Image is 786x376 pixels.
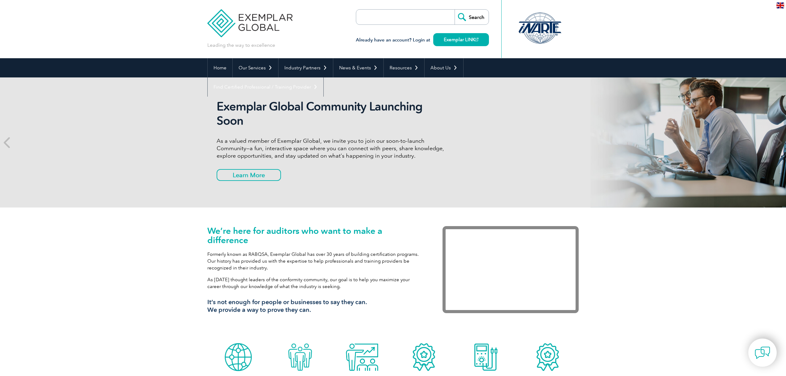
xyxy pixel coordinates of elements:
a: Resources [384,58,424,77]
a: Learn More [217,169,281,181]
a: Find Certified Professional / Training Provider [208,77,323,97]
h2: Exemplar Global Community Launching Soon [217,99,449,128]
iframe: Exemplar Global: Working together to make a difference [443,226,579,313]
input: Search [455,10,489,24]
a: Exemplar LINK [433,33,489,46]
img: open_square.png [475,38,478,41]
a: Home [208,58,232,77]
img: contact-chat.png [755,345,770,361]
h3: Already have an account? Login at [356,36,489,44]
a: About Us [425,58,463,77]
a: Our Services [233,58,278,77]
p: As [DATE] thought leaders of the conformity community, our goal is to help you maximize your care... [207,276,424,290]
a: Industry Partners [279,58,333,77]
p: As a valued member of Exemplar Global, we invite you to join our soon-to-launch Community—a fun, ... [217,137,449,160]
p: Leading the way to excellence [207,42,275,49]
p: Formerly known as RABQSA, Exemplar Global has over 30 years of building certification programs. O... [207,251,424,271]
a: News & Events [333,58,383,77]
h1: We’re here for auditors who want to make a difference [207,226,424,245]
h3: It’s not enough for people or businesses to say they can. We provide a way to prove they can. [207,298,424,314]
img: en [776,2,784,8]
